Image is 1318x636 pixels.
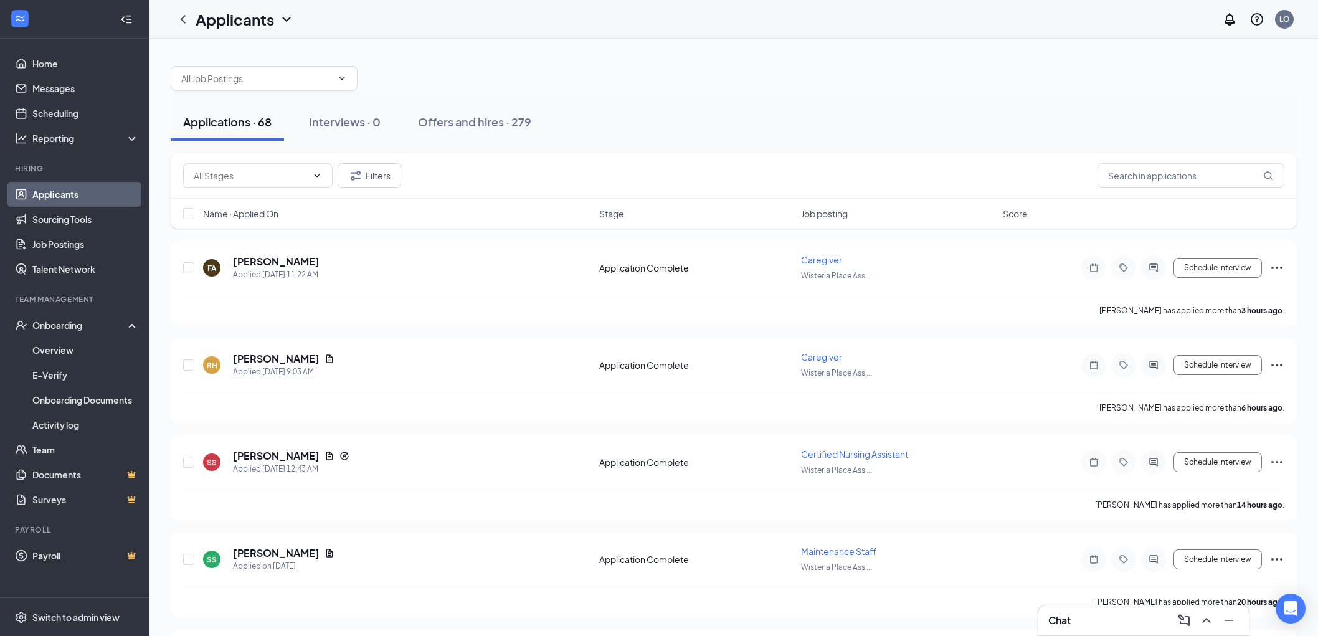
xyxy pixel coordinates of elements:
button: Schedule Interview [1173,549,1262,569]
button: Filter Filters [338,163,401,188]
span: Name · Applied On [203,207,278,220]
div: Application Complete [599,553,794,566]
h3: Chat [1048,614,1071,627]
svg: Tag [1116,457,1131,467]
div: FA [207,263,216,273]
p: [PERSON_NAME] has applied more than . [1099,402,1284,413]
svg: Document [325,354,334,364]
h5: [PERSON_NAME] [233,352,320,366]
b: 6 hours ago [1241,403,1282,412]
svg: ChevronDown [337,74,347,83]
a: DocumentsCrown [32,462,139,487]
svg: Settings [15,611,27,624]
p: [PERSON_NAME] has applied more than . [1095,500,1284,510]
b: 14 hours ago [1237,500,1282,510]
div: Applied [DATE] 11:22 AM [233,268,320,281]
div: Team Management [15,294,136,305]
a: Messages [32,76,139,101]
svg: MagnifyingGlass [1263,171,1273,181]
div: Offers and hires · 279 [418,114,531,130]
svg: Note [1086,554,1101,564]
h1: Applicants [196,9,274,30]
svg: ActiveChat [1146,554,1161,564]
a: PayrollCrown [32,543,139,568]
div: Application Complete [599,456,794,468]
b: 3 hours ago [1241,306,1282,315]
svg: ActiveChat [1146,360,1161,370]
a: Job Postings [32,232,139,257]
svg: Note [1086,360,1101,370]
div: Applied [DATE] 9:03 AM [233,366,334,378]
button: Minimize [1219,610,1239,630]
svg: Collapse [120,13,133,26]
div: Application Complete [599,262,794,274]
span: Stage [599,207,624,220]
p: [PERSON_NAME] has applied more than . [1095,597,1284,607]
input: All Job Postings [181,72,332,85]
div: Switch to admin view [32,611,120,624]
span: Certified Nursing Assistant [801,449,908,460]
span: Job posting [801,207,848,220]
svg: Analysis [15,132,27,145]
a: Overview [32,338,139,363]
svg: WorkstreamLogo [14,12,26,25]
svg: Ellipses [1269,358,1284,373]
div: SS [207,457,217,468]
span: Caregiver [801,351,842,363]
button: ComposeMessage [1174,610,1194,630]
svg: ChevronLeft [176,12,191,27]
button: ChevronUp [1197,610,1216,630]
svg: QuestionInfo [1249,12,1264,27]
svg: ActiveChat [1146,263,1161,273]
svg: Note [1086,263,1101,273]
svg: Ellipses [1269,455,1284,470]
a: Sourcing Tools [32,207,139,232]
svg: Document [325,451,334,461]
a: Scheduling [32,101,139,126]
button: Schedule Interview [1173,452,1262,472]
a: Home [32,51,139,76]
svg: ChevronDown [312,171,322,181]
div: Onboarding [32,319,128,331]
a: E-Verify [32,363,139,387]
svg: Minimize [1221,613,1236,628]
div: Applications · 68 [183,114,272,130]
svg: Filter [348,168,363,183]
span: Caregiver [801,254,842,265]
svg: Ellipses [1269,552,1284,567]
svg: Reapply [339,451,349,461]
span: Wisteria Place Ass ... [801,271,872,280]
div: Interviews · 0 [309,114,381,130]
input: Search in applications [1098,163,1284,188]
svg: Tag [1116,360,1131,370]
span: Wisteria Place Ass ... [801,368,872,377]
a: Activity log [32,412,139,437]
h5: [PERSON_NAME] [233,546,320,560]
svg: ActiveChat [1146,457,1161,467]
button: Schedule Interview [1173,355,1262,375]
div: Applied on [DATE] [233,560,334,572]
a: Onboarding Documents [32,387,139,412]
input: All Stages [194,169,307,183]
span: Maintenance Staff [801,546,876,557]
span: Score [1003,207,1028,220]
span: Wisteria Place Ass ... [801,562,872,572]
svg: ChevronDown [279,12,294,27]
a: SurveysCrown [32,487,139,512]
p: [PERSON_NAME] has applied more than . [1099,305,1284,316]
div: Application Complete [599,359,794,371]
b: 20 hours ago [1237,597,1282,607]
svg: Document [325,548,334,558]
svg: Notifications [1222,12,1237,27]
div: Open Intercom Messenger [1276,594,1306,624]
svg: Note [1086,457,1101,467]
button: Schedule Interview [1173,258,1262,278]
div: Reporting [32,132,140,145]
div: Applied [DATE] 12:43 AM [233,463,349,475]
svg: Ellipses [1269,260,1284,275]
svg: ComposeMessage [1177,613,1192,628]
svg: Tag [1116,554,1131,564]
div: SS [207,554,217,565]
span: Wisteria Place Ass ... [801,465,872,475]
div: LO [1279,14,1290,24]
